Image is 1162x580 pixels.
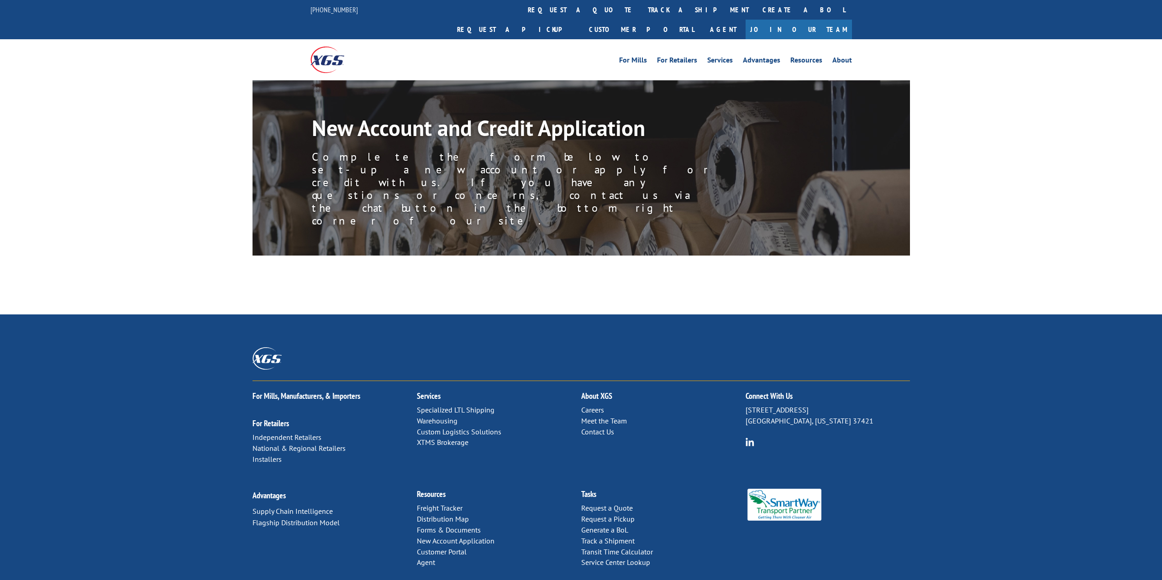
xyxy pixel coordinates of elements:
a: Customer Portal [417,547,467,556]
a: For Retailers [657,57,697,67]
a: Contact Us [581,427,614,436]
img: XGS_Logos_ALL_2024_All_White [252,347,282,370]
a: Resources [417,489,446,499]
a: For Mills [619,57,647,67]
h2: Connect With Us [746,392,910,405]
h2: Tasks [581,490,746,503]
a: Meet the Team [581,416,627,425]
a: Agent [417,558,435,567]
a: Careers [581,405,604,414]
a: [PHONE_NUMBER] [310,5,358,14]
a: Request a Pickup [581,514,635,523]
a: Forms & Documents [417,525,481,534]
a: Services [417,391,441,401]
img: Smartway_Logo [746,489,824,521]
a: Customer Portal [582,20,701,39]
img: group-6 [746,438,754,446]
a: Resources [790,57,822,67]
p: Complete the form below to set-up a new account or apply for credit with us. If you have any ques... [312,151,723,227]
a: Join Our Team [746,20,852,39]
a: National & Regional Retailers [252,444,346,453]
a: XTMS Brokerage [417,438,468,447]
a: New Account Application [417,536,494,545]
a: About [832,57,852,67]
a: For Mills, Manufacturers, & Importers [252,391,360,401]
a: Custom Logistics Solutions [417,427,501,436]
a: Advantages [252,490,286,501]
a: Distribution Map [417,514,469,523]
p: [STREET_ADDRESS] [GEOGRAPHIC_DATA], [US_STATE] 37421 [746,405,910,427]
a: Services [707,57,733,67]
h1: New Account and Credit Application [312,117,723,143]
a: About XGS [581,391,612,401]
a: Generate a BoL [581,525,628,534]
a: Installers [252,455,282,464]
a: Independent Retailers [252,433,321,442]
a: Request a Quote [581,503,633,512]
a: Agent [701,20,746,39]
a: Track a Shipment [581,536,635,545]
a: For Retailers [252,418,289,428]
a: Warehousing [417,416,457,425]
a: Transit Time Calculator [581,547,653,556]
a: Service Center Lookup [581,558,650,567]
a: Flagship Distribution Model [252,518,340,527]
a: Request a pickup [450,20,582,39]
a: Supply Chain Intelligence [252,507,333,516]
a: Specialized LTL Shipping [417,405,494,414]
a: Freight Tracker [417,503,463,512]
a: Advantages [743,57,780,67]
